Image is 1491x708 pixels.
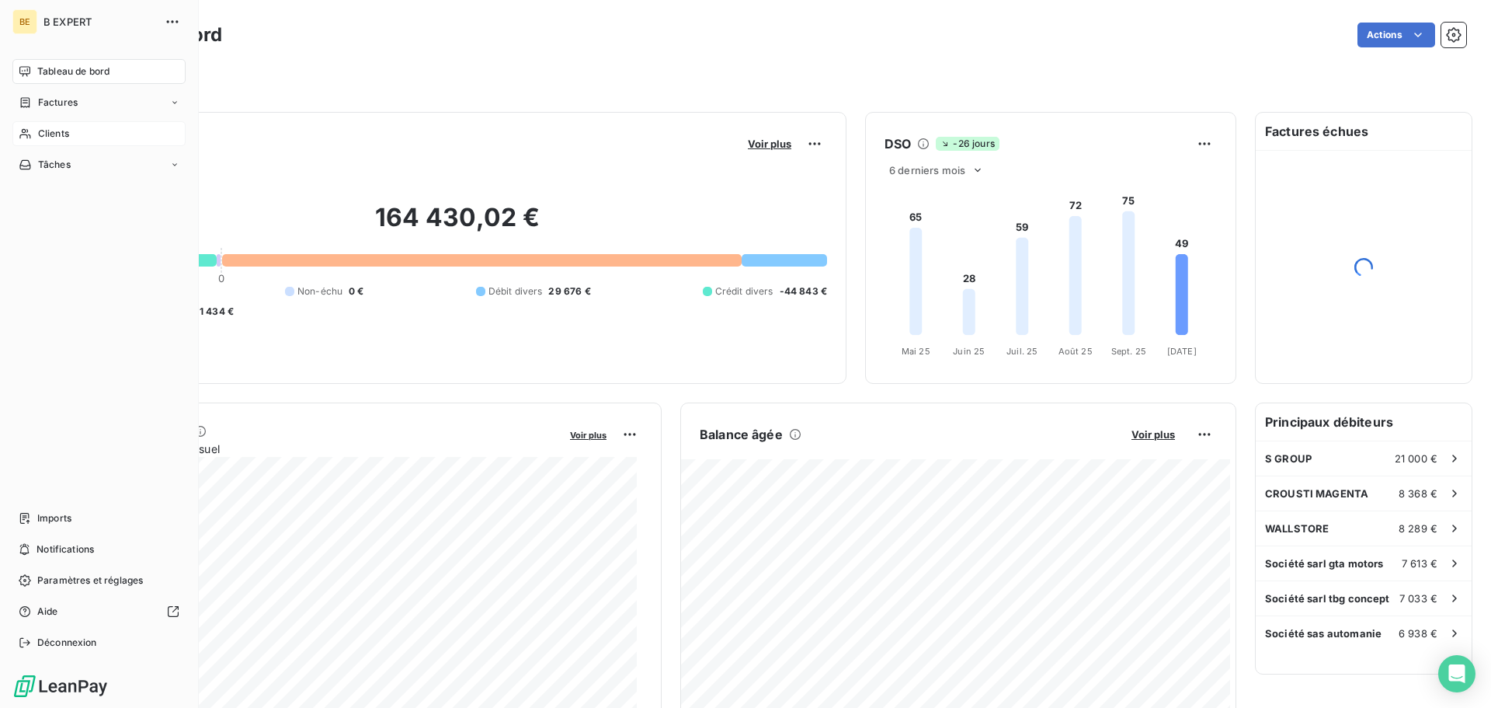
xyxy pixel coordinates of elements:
[88,202,827,249] h2: 164 430,02 €
[1438,655,1475,692] div: Open Intercom Messenger
[38,127,69,141] span: Clients
[195,305,234,319] span: -1 434 €
[1111,346,1146,357] tspan: Sept. 25
[885,134,911,153] h6: DSO
[297,284,342,298] span: Non-échu
[548,284,590,298] span: 29 676 €
[889,164,965,176] span: 6 derniers mois
[748,138,791,150] span: Voir plus
[37,636,97,650] span: Déconnexion
[1131,428,1175,441] span: Voir plus
[1399,487,1437,500] span: 8 368 €
[780,284,827,298] span: -44 843 €
[1265,627,1382,640] span: Société sas automanie
[565,427,611,441] button: Voir plus
[1399,627,1437,640] span: 6 938 €
[570,430,606,441] span: Voir plus
[1127,427,1180,441] button: Voir plus
[43,16,155,28] span: B EXPERT
[1399,522,1437,535] span: 8 289 €
[1402,557,1437,570] span: 7 613 €
[349,284,363,298] span: 0 €
[37,574,143,588] span: Paramètres et réglages
[1256,113,1472,150] h6: Factures échues
[88,441,559,457] span: Chiffre d'affaires mensuel
[218,272,224,284] span: 0
[1265,487,1368,500] span: CROUSTI MAGENTA
[1395,452,1437,465] span: 21 000 €
[37,605,58,619] span: Aide
[488,284,543,298] span: Débit divers
[1265,557,1383,570] span: Société sarl gta motors
[36,542,94,556] span: Notifications
[953,346,985,357] tspan: Juin 25
[1265,592,1390,605] span: Société sarl tbg concept
[38,158,71,172] span: Tâches
[743,137,796,151] button: Voir plus
[700,425,783,444] h6: Balance âgée
[1256,403,1472,441] h6: Principaux débiteurs
[12,674,109,699] img: Logo LeanPay
[1357,23,1435,47] button: Actions
[12,599,186,624] a: Aide
[1058,346,1093,357] tspan: Août 25
[1167,346,1197,357] tspan: [DATE]
[12,9,37,34] div: BE
[37,511,71,525] span: Imports
[936,137,999,151] span: -26 jours
[1265,452,1312,465] span: S GROUP
[1265,522,1329,535] span: WALLSTORE
[715,284,773,298] span: Crédit divers
[902,346,930,357] tspan: Mai 25
[37,65,109,78] span: Tableau de bord
[38,96,78,110] span: Factures
[1399,592,1437,605] span: 7 033 €
[1006,346,1037,357] tspan: Juil. 25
